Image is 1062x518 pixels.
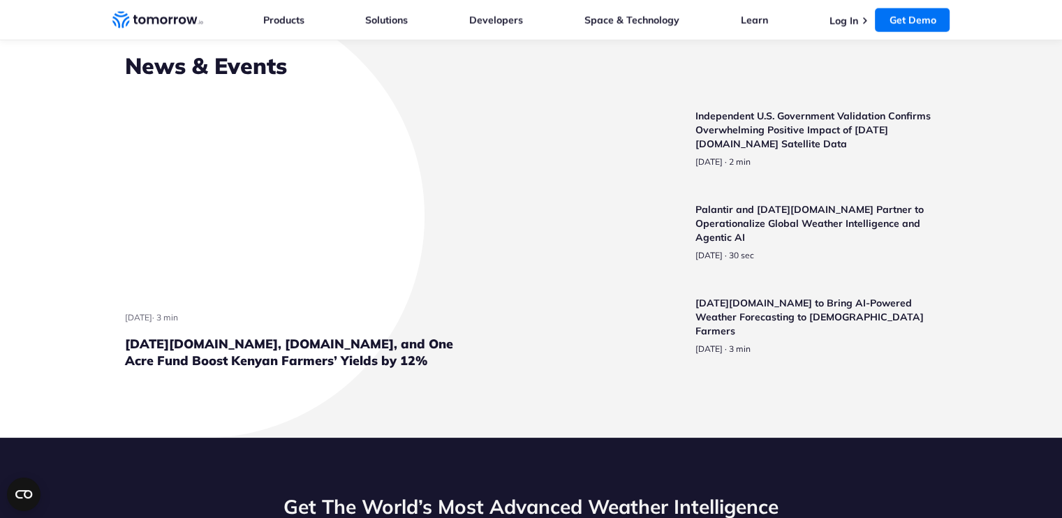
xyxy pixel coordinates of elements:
span: Estimated reading time [729,250,754,260]
span: · [152,312,154,323]
span: publish date [695,250,723,260]
a: Read Tomorrow.io, TomorrowNow.org, and One Acre Fund Boost Kenyan Farmers’ Yields by 12% [125,109,462,369]
a: Developers [469,14,523,27]
span: · [725,156,727,168]
a: Read Palantir and Tomorrow.io Partner to Operationalize Global Weather Intelligence and Agentic AI [603,202,938,279]
a: Read Tomorrow.io to Bring AI-Powered Weather Forecasting to Filipino Farmers [603,296,938,373]
a: Learn [741,14,768,27]
span: publish date [125,312,152,323]
span: Estimated reading time [729,343,751,354]
span: publish date [695,343,723,354]
a: Products [263,14,304,27]
h3: [DATE][DOMAIN_NAME] to Bring AI-Powered Weather Forecasting to [DEMOGRAPHIC_DATA] Farmers [695,296,938,338]
a: Log In [829,15,857,27]
h3: Palantir and [DATE][DOMAIN_NAME] Partner to Operationalize Global Weather Intelligence and Agenti... [695,202,938,244]
h3: [DATE][DOMAIN_NAME], [DOMAIN_NAME], and One Acre Fund Boost Kenyan Farmers’ Yields by 12% [125,336,462,369]
a: Get Demo [875,8,950,32]
span: Estimated reading time [156,312,178,323]
span: Estimated reading time [729,156,751,167]
a: Solutions [365,14,408,27]
span: publish date [695,156,723,167]
span: · [725,343,727,355]
a: Space & Technology [584,14,679,27]
h3: Independent U.S. Government Validation Confirms Overwhelming Positive Impact of [DATE][DOMAIN_NAM... [695,109,938,151]
span: · [725,250,727,261]
button: Open CMP widget [7,478,40,511]
a: Home link [112,10,203,31]
h2: News & Events [125,50,938,81]
a: Read Independent U.S. Government Validation Confirms Overwhelming Positive Impact of Tomorrow.io ... [603,109,938,186]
